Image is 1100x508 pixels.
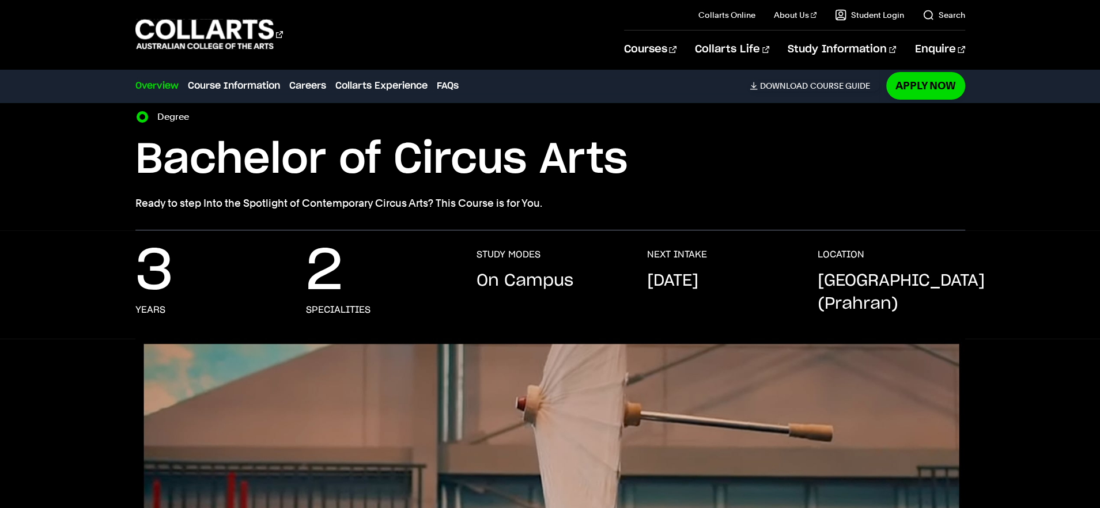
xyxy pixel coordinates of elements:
[914,31,965,69] a: Enquire
[788,31,896,69] a: Study Information
[760,81,808,91] span: Download
[886,72,965,99] a: Apply Now
[818,249,864,260] h3: LOCATION
[647,249,707,260] h3: NEXT INTAKE
[750,81,879,91] a: DownloadCourse Guide
[818,270,985,316] p: [GEOGRAPHIC_DATA] (Prahran)
[135,195,965,211] p: Ready to step Into the Spotlight of Contemporary Circus Arts? This Course is for You.
[188,79,280,93] a: Course Information
[135,18,283,51] div: Go to homepage
[289,79,326,93] a: Careers
[695,31,769,69] a: Collarts Life
[135,134,965,186] h1: Bachelor of Circus Arts
[477,249,540,260] h3: STUDY MODES
[437,79,459,93] a: FAQs
[923,9,965,21] a: Search
[477,270,573,293] p: On Campus
[774,9,817,21] a: About Us
[835,9,904,21] a: Student Login
[624,31,676,69] a: Courses
[335,79,428,93] a: Collarts Experience
[306,304,371,316] h3: specialities
[698,9,755,21] a: Collarts Online
[157,109,196,125] label: Degree
[135,304,165,316] h3: years
[306,249,343,295] p: 2
[135,79,179,93] a: Overview
[135,249,173,295] p: 3
[647,270,698,293] p: [DATE]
